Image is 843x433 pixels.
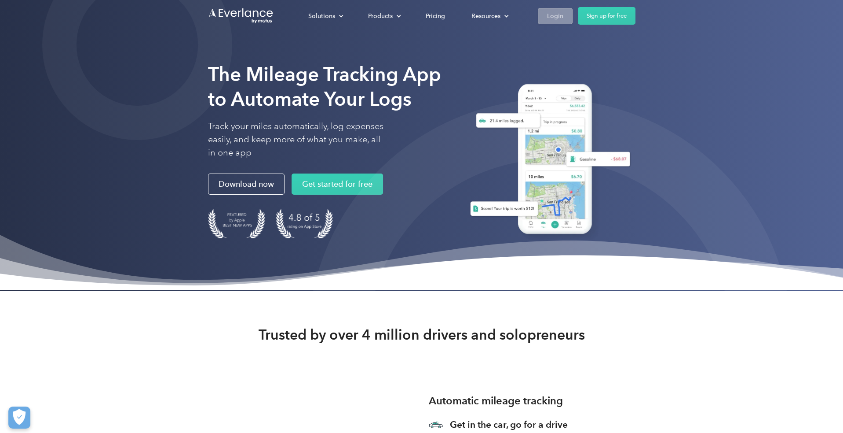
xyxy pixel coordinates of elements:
div: Resources [463,8,516,24]
strong: The Mileage Tracking App to Automate Your Logs [208,63,441,111]
div: Pricing [426,11,445,22]
img: 4.9 out of 5 stars on the app store [276,209,333,238]
div: Resources [471,11,500,22]
img: Badge for Featured by Apple Best New Apps [208,209,265,238]
a: Go to homepage [208,7,274,24]
img: Everlance, mileage tracker app, expense tracking app [460,77,635,244]
a: Sign up for free [578,7,635,25]
div: Products [359,8,408,24]
strong: Trusted by over 4 million drivers and solopreneurs [259,326,585,344]
a: Download now [208,174,285,195]
div: Solutions [299,8,350,24]
a: Login [538,8,573,24]
div: Solutions [308,11,335,22]
button: Cookies Settings [8,407,30,429]
div: Products [368,11,393,22]
a: Get started for free [292,174,383,195]
p: Track your miles automatically, log expenses easily, and keep more of what you make, all in one app [208,120,384,159]
h3: Get in the car, go for a drive [450,418,635,431]
div: Login [547,11,563,22]
h3: Automatic mileage tracking [429,393,563,409]
a: Pricing [417,8,454,24]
